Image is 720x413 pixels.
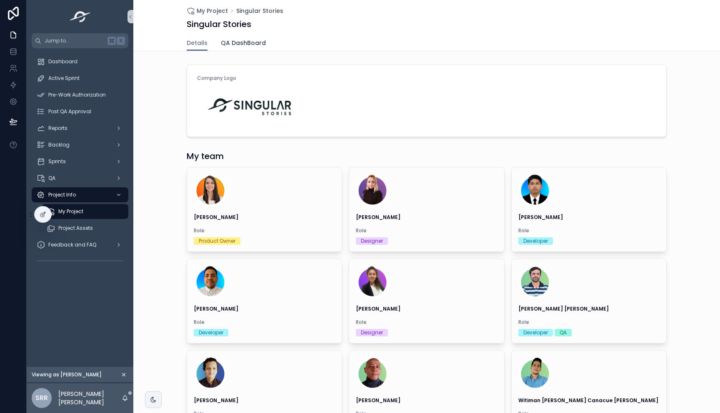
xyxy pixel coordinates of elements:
div: scrollable content [27,48,133,278]
div: Developer [523,329,548,336]
strong: [PERSON_NAME] [PERSON_NAME] [518,305,609,312]
a: Backlog [32,137,128,152]
a: Post QA Approval [32,104,128,119]
button: Jump to...K [32,33,128,48]
strong: Witiman [PERSON_NAME] Canacue [PERSON_NAME] [518,397,658,404]
img: App logo [67,10,93,23]
span: QA DashBoard [221,39,266,47]
span: Company Logo [197,75,236,82]
a: Sprints [32,154,128,169]
span: Role [518,319,660,326]
strong: [PERSON_NAME] [194,305,238,312]
a: QA DashBoard [221,35,266,52]
strong: [PERSON_NAME] [356,397,400,404]
h1: My team [187,150,224,162]
span: Project Info [48,192,76,198]
span: Post QA Approval [48,108,91,115]
span: Dashboard [48,58,77,65]
span: Details [187,39,207,47]
div: QA [560,329,567,336]
a: Project Assets [42,221,128,236]
span: Project Assets [58,225,93,231]
span: My Project [197,7,228,15]
a: Reports [32,121,128,136]
span: Sprints [48,158,66,165]
a: Project Info [32,187,128,202]
h1: Singular Stories [187,18,251,30]
a: Active Sprint [32,71,128,86]
strong: [PERSON_NAME] [194,214,238,221]
span: My Project [58,208,83,215]
a: Singular Stories [236,7,283,15]
div: Product Owner [199,237,235,245]
span: Backlog [48,142,70,148]
div: Designer [361,237,383,245]
strong: [PERSON_NAME] [356,214,400,221]
span: QA [48,175,55,182]
span: SRR [35,393,48,403]
span: Role [194,227,335,234]
span: Reports [48,125,67,132]
p: [PERSON_NAME] [PERSON_NAME] [58,390,122,406]
span: Active Sprint [48,75,80,82]
div: Developer [199,329,223,336]
div: Designer [361,329,383,336]
a: Pre-Work Authorization [32,87,128,102]
a: My Project [187,7,228,15]
a: Dashboard [32,54,128,69]
span: Role [356,319,497,326]
span: Role [518,227,660,234]
a: My Project [42,204,128,219]
span: Role [356,227,497,234]
span: Viewing as [PERSON_NAME] [32,371,102,378]
img: SStories.png [197,91,307,124]
strong: [PERSON_NAME] [356,305,400,312]
a: Feedback and FAQ [32,237,128,252]
span: Feedback and FAQ [48,241,96,248]
span: K [117,37,124,44]
span: Role [194,319,335,326]
div: Developer [523,237,548,245]
span: Pre-Work Authorization [48,92,106,98]
a: QA [32,171,128,186]
strong: [PERSON_NAME] [518,214,563,221]
strong: [PERSON_NAME] [194,397,238,404]
a: Details [187,35,207,51]
span: Jump to... [45,37,104,44]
